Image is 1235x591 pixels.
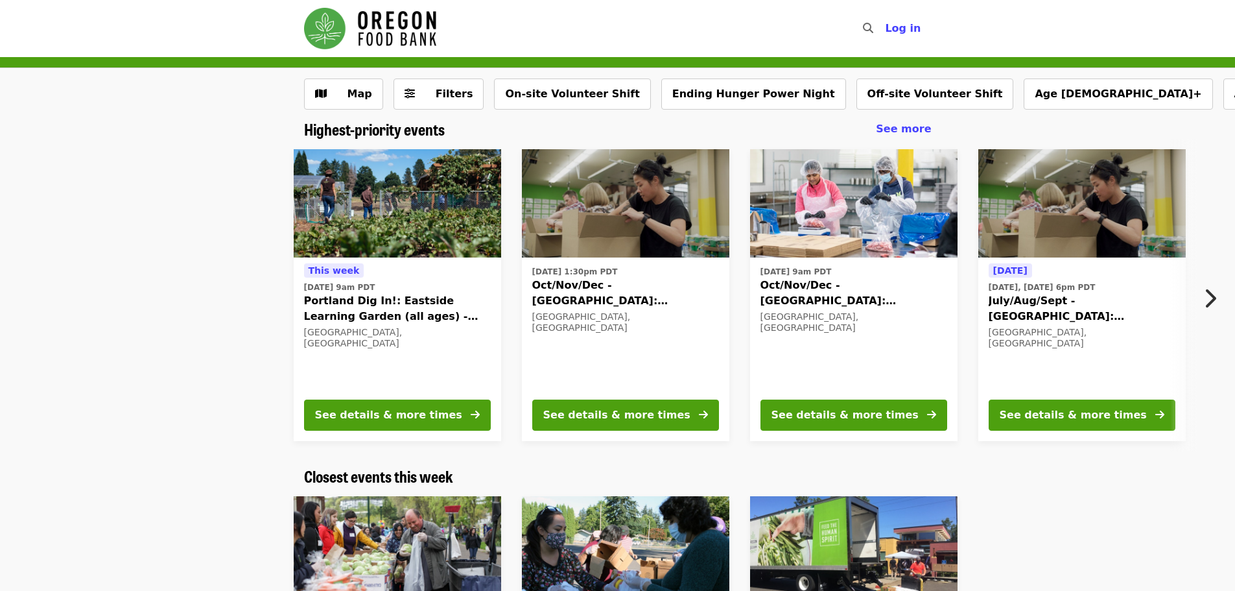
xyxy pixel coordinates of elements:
i: chevron-right icon [1203,286,1216,311]
time: [DATE] 9am PDT [304,282,375,293]
span: Filters [436,88,473,100]
div: See details & more times [315,407,462,423]
button: See details & more times [304,400,491,431]
a: Closest events this week [304,467,453,486]
div: Closest events this week [294,467,942,486]
i: arrow-right icon [927,409,936,421]
i: sliders-h icon [405,88,415,100]
i: search icon [863,22,873,34]
a: See more [876,121,931,137]
a: See details for "Portland Dig In!: Eastside Learning Garden (all ages) - Aug/Sept/Oct" [294,149,501,441]
span: Oct/Nov/Dec - [GEOGRAPHIC_DATA]: Repack/Sort (age [DEMOGRAPHIC_DATA]+) [760,278,947,309]
span: Log in [885,22,921,34]
div: See details & more times [543,407,690,423]
button: See details & more times [760,400,947,431]
button: See details & more times [532,400,719,431]
div: [GEOGRAPHIC_DATA], [GEOGRAPHIC_DATA] [989,327,1175,349]
button: See details & more times [989,400,1175,431]
button: Age [DEMOGRAPHIC_DATA]+ [1024,78,1212,110]
div: See details & more times [1000,407,1147,423]
button: Filters (0 selected) [394,78,484,110]
img: July/Aug/Sept - Portland: Repack/Sort (age 8+) organized by Oregon Food Bank [978,149,1186,258]
input: Search [881,13,891,44]
span: July/Aug/Sept - [GEOGRAPHIC_DATA]: Repack/Sort (age [DEMOGRAPHIC_DATA]+) [989,293,1175,324]
img: Portland Dig In!: Eastside Learning Garden (all ages) - Aug/Sept/Oct organized by Oregon Food Bank [294,149,501,258]
a: Highest-priority events [304,120,445,139]
a: See details for "July/Aug/Sept - Portland: Repack/Sort (age 8+)" [978,149,1186,441]
button: Log in [875,16,931,42]
button: Show map view [304,78,383,110]
a: See details for "Oct/Nov/Dec - Portland: Repack/Sort (age 8+)" [522,149,729,441]
span: [DATE] [993,265,1028,276]
i: arrow-right icon [1155,409,1164,421]
a: See details for "Oct/Nov/Dec - Beaverton: Repack/Sort (age 10+)" [750,149,958,441]
div: [GEOGRAPHIC_DATA], [GEOGRAPHIC_DATA] [304,327,491,349]
time: [DATE] 9am PDT [760,266,832,278]
i: arrow-right icon [471,409,480,421]
img: Oct/Nov/Dec - Portland: Repack/Sort (age 8+) organized by Oregon Food Bank [522,149,729,258]
div: [GEOGRAPHIC_DATA], [GEOGRAPHIC_DATA] [760,311,947,333]
span: Oct/Nov/Dec - [GEOGRAPHIC_DATA]: Repack/Sort (age [DEMOGRAPHIC_DATA]+) [532,278,719,309]
button: Ending Hunger Power Night [661,78,846,110]
time: [DATE], [DATE] 6pm PDT [989,282,1096,293]
button: Next item [1192,280,1235,317]
span: Portland Dig In!: Eastside Learning Garden (all ages) - Aug/Sept/Oct [304,293,491,324]
i: arrow-right icon [699,409,708,421]
img: Oregon Food Bank - Home [304,8,436,49]
time: [DATE] 1:30pm PDT [532,266,618,278]
button: On-site Volunteer Shift [494,78,650,110]
span: Closest events this week [304,464,453,487]
span: Highest-priority events [304,117,445,140]
span: Map [347,88,372,100]
span: This week [309,265,360,276]
span: See more [876,123,931,135]
img: Oct/Nov/Dec - Beaverton: Repack/Sort (age 10+) organized by Oregon Food Bank [750,149,958,258]
div: See details & more times [771,407,919,423]
div: [GEOGRAPHIC_DATA], [GEOGRAPHIC_DATA] [532,311,719,333]
i: map icon [315,88,327,100]
div: Highest-priority events [294,120,942,139]
button: Off-site Volunteer Shift [856,78,1014,110]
